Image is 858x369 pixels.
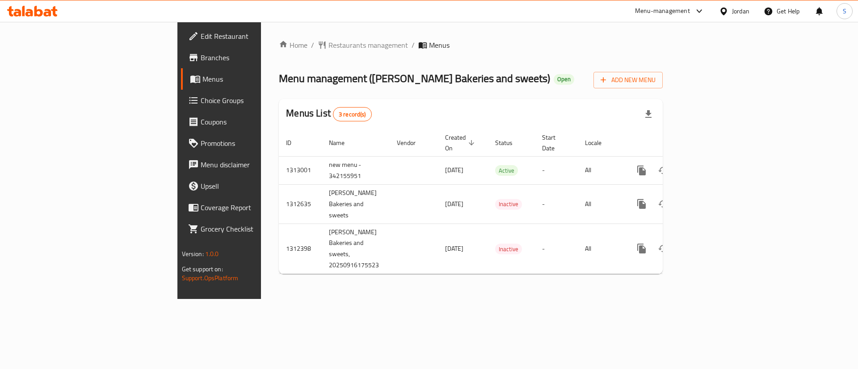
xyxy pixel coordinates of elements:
[397,137,427,148] span: Vendor
[495,244,522,254] span: Inactive
[202,74,314,84] span: Menus
[181,25,321,47] a: Edit Restaurant
[201,52,314,63] span: Branches
[201,202,314,213] span: Coverage Report
[181,218,321,240] a: Grocery Checklist
[182,263,223,275] span: Get support on:
[201,159,314,170] span: Menu disclaimer
[535,184,578,224] td: -
[201,138,314,149] span: Promotions
[535,224,578,274] td: -
[201,224,314,234] span: Grocery Checklist
[495,166,518,176] span: Active
[445,164,463,176] span: [DATE]
[279,68,550,88] span: Menu management ( [PERSON_NAME] Bakeries and sweets )
[412,40,415,50] li: /
[181,133,321,154] a: Promotions
[624,129,724,157] th: Actions
[652,193,674,215] button: Change Status
[554,74,574,85] div: Open
[318,40,408,50] a: Restaurants management
[322,156,390,184] td: new menu - 342155951
[181,197,321,218] a: Coverage Report
[286,107,371,121] h2: Menus List
[181,175,321,197] a: Upsell
[182,272,239,284] a: Support.OpsPlatform
[495,199,522,209] span: Inactive
[201,116,314,127] span: Coupons
[201,181,314,191] span: Upsell
[182,248,204,260] span: Version:
[333,110,371,119] span: 3 record(s)
[181,68,321,90] a: Menus
[635,6,690,17] div: Menu-management
[322,184,390,224] td: [PERSON_NAME] Bakeries and sweets
[286,137,303,148] span: ID
[445,132,477,153] span: Created On
[631,238,652,259] button: more
[631,160,652,181] button: more
[322,224,390,274] td: [PERSON_NAME] Bakeries and sweets, 20250916175523
[495,137,524,148] span: Status
[638,104,659,125] div: Export file
[279,129,724,274] table: enhanced table
[279,40,663,50] nav: breadcrumb
[445,198,463,210] span: [DATE]
[205,248,219,260] span: 1.0.0
[578,184,624,224] td: All
[601,75,656,86] span: Add New Menu
[329,137,356,148] span: Name
[652,160,674,181] button: Change Status
[652,238,674,259] button: Change Status
[333,107,372,121] div: Total records count
[328,40,408,50] span: Restaurants management
[585,137,613,148] span: Locale
[535,156,578,184] td: -
[445,243,463,254] span: [DATE]
[201,31,314,41] span: Edit Restaurant
[843,6,846,16] span: S
[429,40,450,50] span: Menus
[181,111,321,133] a: Coupons
[181,90,321,111] a: Choice Groups
[593,72,663,88] button: Add New Menu
[495,165,518,176] div: Active
[578,224,624,274] td: All
[542,132,567,153] span: Start Date
[201,95,314,106] span: Choice Groups
[732,6,749,16] div: Jordan
[181,154,321,175] a: Menu disclaimer
[181,47,321,68] a: Branches
[554,75,574,83] span: Open
[631,193,652,215] button: more
[578,156,624,184] td: All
